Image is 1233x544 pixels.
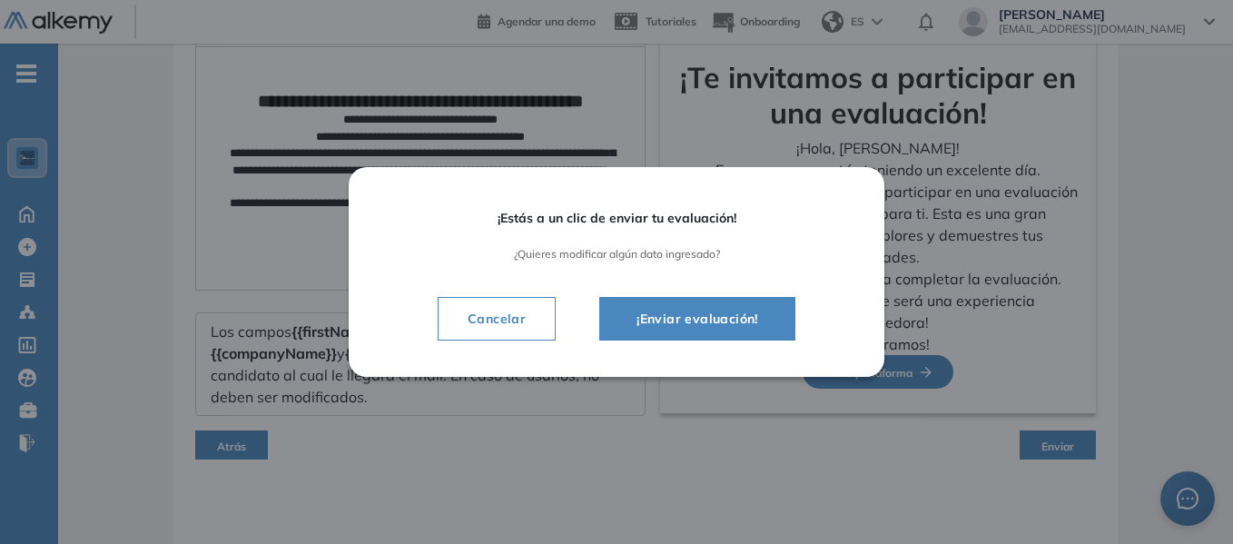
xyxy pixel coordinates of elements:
span: ¿Quieres modificar algún dato ingresado? [399,248,834,261]
button: ¡Enviar evaluación! [599,297,795,341]
span: ¡Estás a un clic de enviar tu evaluación! [399,211,834,226]
span: Cancelar [453,308,540,330]
span: ¡Enviar evaluación! [622,308,773,330]
button: Cancelar [438,297,556,341]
